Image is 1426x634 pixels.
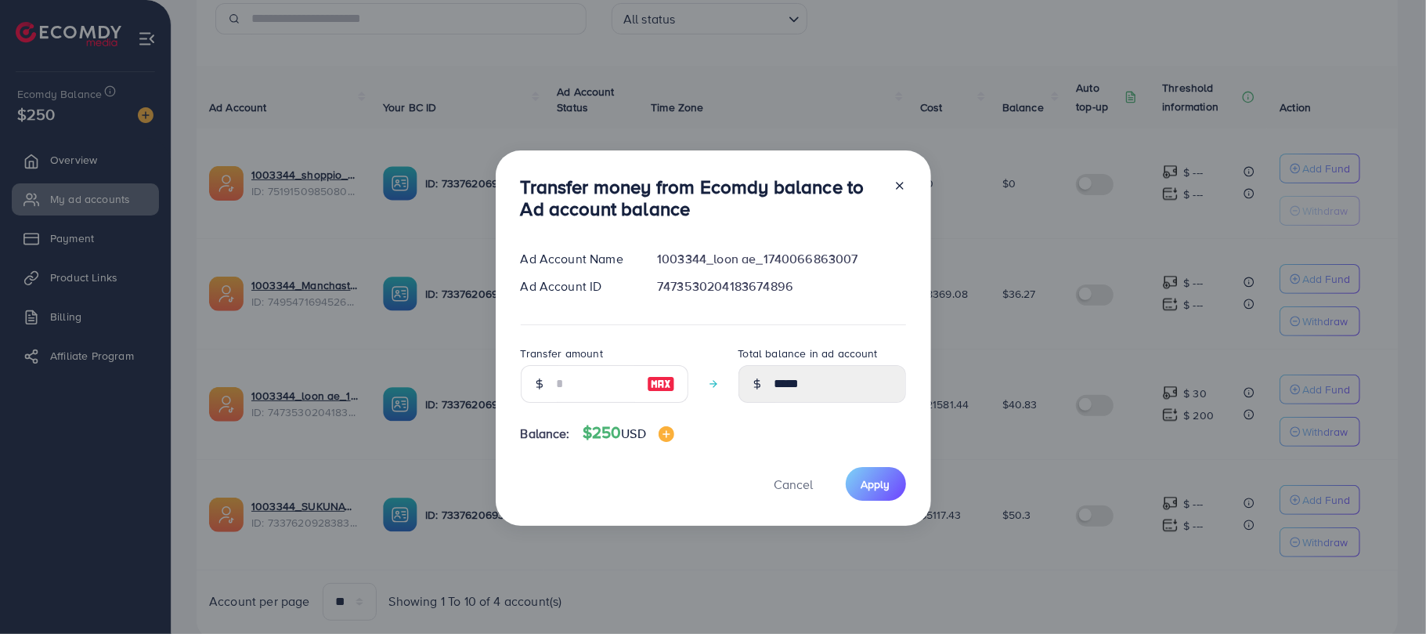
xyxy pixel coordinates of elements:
img: image [647,375,675,393]
div: Ad Account ID [508,277,645,295]
button: Apply [846,467,906,501]
h3: Transfer money from Ecomdy balance to Ad account balance [521,176,881,221]
h4: $250 [583,423,674,443]
button: Cancel [755,467,833,501]
label: Transfer amount [521,346,603,361]
div: 7473530204183674896 [644,277,918,295]
span: USD [621,425,645,442]
span: Apply [861,476,890,492]
label: Total balance in ad account [738,346,878,361]
span: Cancel [774,476,814,493]
span: Balance: [521,425,570,443]
div: 1003344_loon ae_1740066863007 [644,250,918,268]
img: image [659,426,674,442]
div: Ad Account Name [508,250,645,268]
